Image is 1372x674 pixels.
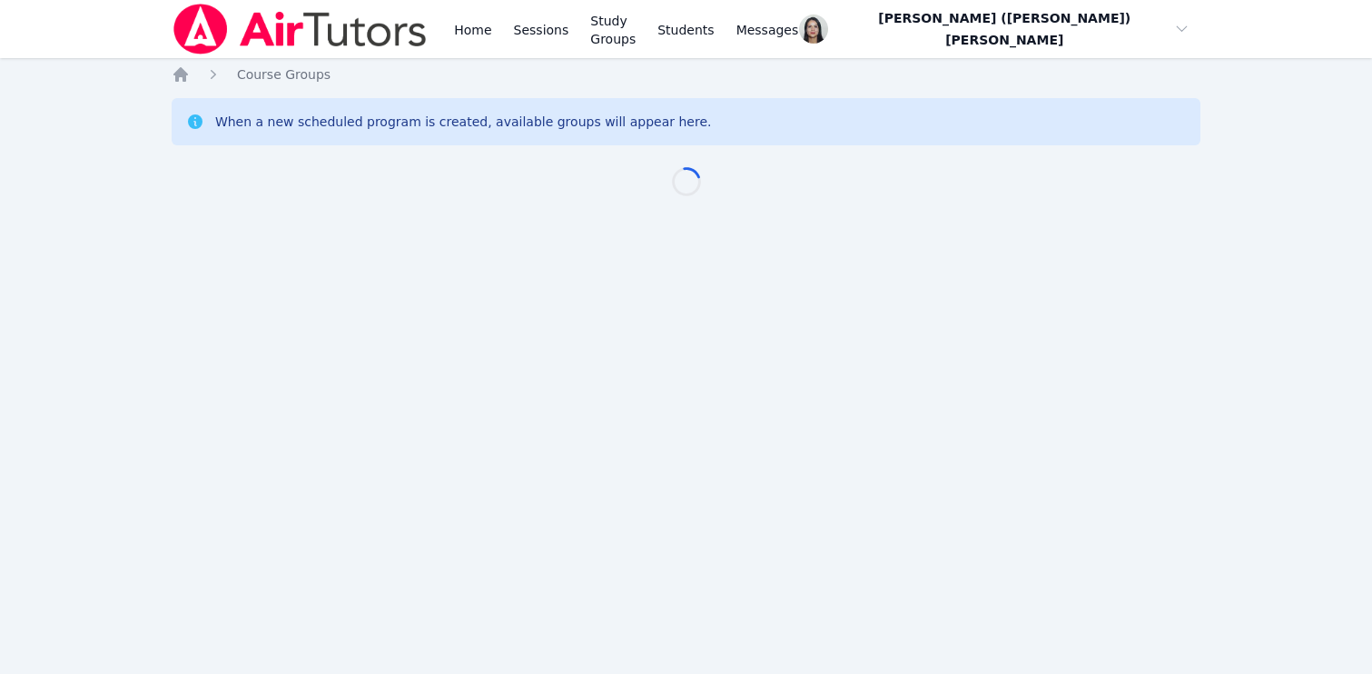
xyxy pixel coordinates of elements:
[736,21,799,39] span: Messages
[215,113,712,131] div: When a new scheduled program is created, available groups will appear here.
[172,65,1200,84] nav: Breadcrumb
[237,67,331,82] span: Course Groups
[172,4,429,55] img: Air Tutors
[237,65,331,84] a: Course Groups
